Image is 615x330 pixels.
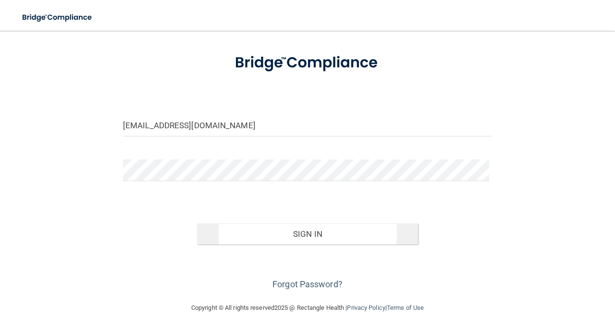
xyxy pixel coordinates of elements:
input: Email [123,115,492,136]
a: Privacy Policy [347,304,385,311]
a: Forgot Password? [272,279,343,289]
button: Sign In [197,223,418,244]
img: bridge_compliance_login_screen.278c3ca4.svg [219,43,396,83]
div: Copyright © All rights reserved 2025 @ Rectangle Health | | [132,293,483,323]
img: bridge_compliance_login_screen.278c3ca4.svg [14,8,101,27]
a: Terms of Use [387,304,424,311]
